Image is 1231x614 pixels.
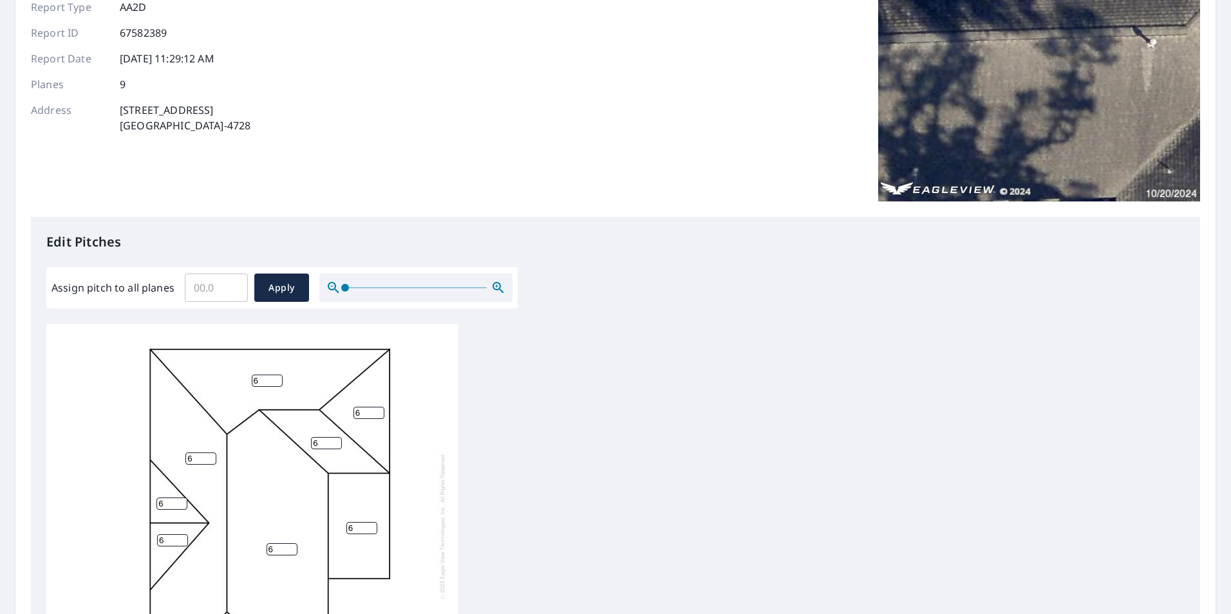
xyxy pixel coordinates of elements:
p: 67582389 [120,25,167,41]
button: Apply [254,274,309,302]
label: Assign pitch to all planes [52,280,174,295]
p: [STREET_ADDRESS] [GEOGRAPHIC_DATA]-4728 [120,102,250,133]
p: Planes [31,77,108,92]
p: Report ID [31,25,108,41]
p: Report Date [31,51,108,66]
input: 00.0 [185,270,248,306]
p: Edit Pitches [46,232,1185,252]
span: Apply [265,280,299,296]
p: 9 [120,77,126,92]
p: Address [31,102,108,133]
p: [DATE] 11:29:12 AM [120,51,214,66]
